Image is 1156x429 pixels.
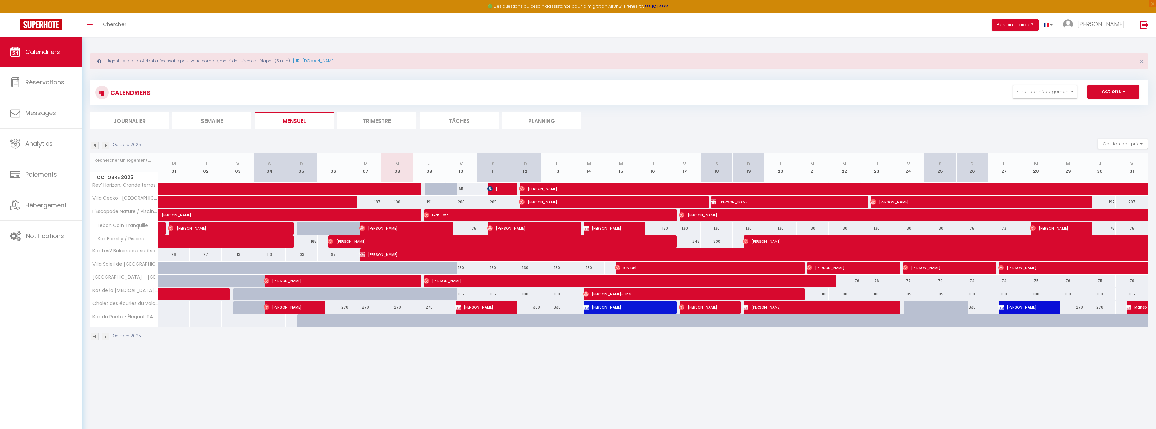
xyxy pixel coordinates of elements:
span: [PERSON_NAME] [807,261,882,274]
abbr: L [556,161,558,167]
div: 130 [445,262,477,274]
abbr: M [842,161,846,167]
li: Journalier [90,112,169,129]
div: 100 [829,288,861,300]
span: [PERSON_NAME] [679,209,928,221]
abbr: V [236,161,239,167]
abbr: S [492,161,495,167]
span: Chercher [103,21,126,28]
th: 26 [956,153,988,183]
div: 130 [541,262,573,274]
div: 270 [349,301,381,314]
div: 103 [286,248,318,261]
abbr: M [1034,161,1038,167]
p: Octobre 2025 [113,333,141,339]
div: 105 [924,288,957,300]
div: 191 [413,196,446,208]
span: [PERSON_NAME] [487,222,562,235]
th: 30 [1084,153,1116,183]
th: 09 [413,153,446,183]
div: 113 [253,248,286,261]
span: [PERSON_NAME] [519,195,690,208]
abbr: D [970,161,974,167]
button: Gestion des prix [1098,139,1148,149]
abbr: S [268,161,271,167]
div: 100 [541,288,573,300]
span: [PERSON_NAME] [168,222,275,235]
div: 65 [445,183,477,195]
div: 100 [1020,288,1052,300]
abbr: M [810,161,814,167]
th: 07 [349,153,381,183]
th: 28 [1020,153,1052,183]
span: Kaz FamiLy / Piscine [91,235,146,243]
span: Notifications [26,232,64,240]
div: 100 [988,288,1020,300]
abbr: J [651,161,654,167]
div: 75 [1084,222,1116,235]
div: 130 [764,222,797,235]
button: Filtrer par hébergement [1013,85,1077,99]
span: [PERSON_NAME] [679,301,722,314]
span: [PERSON_NAME] [1030,222,1073,235]
abbr: D [747,161,750,167]
div: 113 [222,248,254,261]
span: Octobre 2025 [90,172,158,182]
img: ... [1063,19,1073,29]
abbr: M [395,161,399,167]
img: logout [1140,21,1149,29]
div: 130 [829,222,861,235]
div: 130 [860,222,892,235]
th: 21 [797,153,829,183]
abbr: J [1099,161,1101,167]
span: [PERSON_NAME]-Tine [583,288,786,300]
abbr: J [875,161,878,167]
div: 79 [1116,275,1148,287]
div: 300 [701,235,733,248]
div: 96 [158,248,190,261]
div: 165 [286,235,318,248]
div: 248 [669,235,701,248]
div: 130 [797,222,829,235]
abbr: S [715,161,718,167]
a: >>> ICI <<<< [645,3,668,9]
div: 97 [190,248,222,261]
button: Actions [1087,85,1139,99]
div: 330 [541,301,573,314]
span: L'Escapade Nature / Piscine Chauffée / Vue mer [91,209,159,214]
th: 10 [445,153,477,183]
span: [GEOGRAPHIC_DATA] - [GEOGRAPHIC_DATA] [91,275,159,280]
div: 74 [956,275,988,287]
th: 01 [158,153,190,183]
span: [PERSON_NAME] [583,301,658,314]
span: Rev' Horizon, Grande terrasse, Vue mer et montagne [91,183,159,188]
span: Kaz de la [MEDICAL_DATA] – T2 Cosy et Central, [GEOGRAPHIC_DATA] [91,288,159,293]
div: 105 [892,288,924,300]
th: 11 [477,153,509,183]
abbr: M [172,161,176,167]
span: [PERSON_NAME] [1077,20,1125,28]
span: Kev Dnl [615,261,786,274]
div: 100 [509,288,541,300]
span: Villa Soleil de [GEOGRAPHIC_DATA] [91,262,159,267]
span: [PERSON_NAME] [711,195,850,208]
span: [PERSON_NAME] [743,235,960,248]
div: 97 [318,248,350,261]
span: [PERSON_NAME] [998,301,1041,314]
div: 105 [445,288,477,300]
th: 03 [222,153,254,183]
div: 100 [1084,288,1116,300]
li: Semaine [172,112,251,129]
div: 100 [797,288,829,300]
span: Calendriers [25,48,60,56]
th: 31 [1116,153,1148,183]
a: Chercher [98,13,131,37]
span: [PERSON_NAME] [455,301,498,314]
div: 130 [509,262,541,274]
abbr: S [939,161,942,167]
span: [PERSON_NAME] [328,235,659,248]
span: Kaz Les2 Baleineaux sud sauvage-[GEOGRAPHIC_DATA] [91,248,159,253]
div: 75 [956,222,988,235]
th: 08 [381,153,413,183]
